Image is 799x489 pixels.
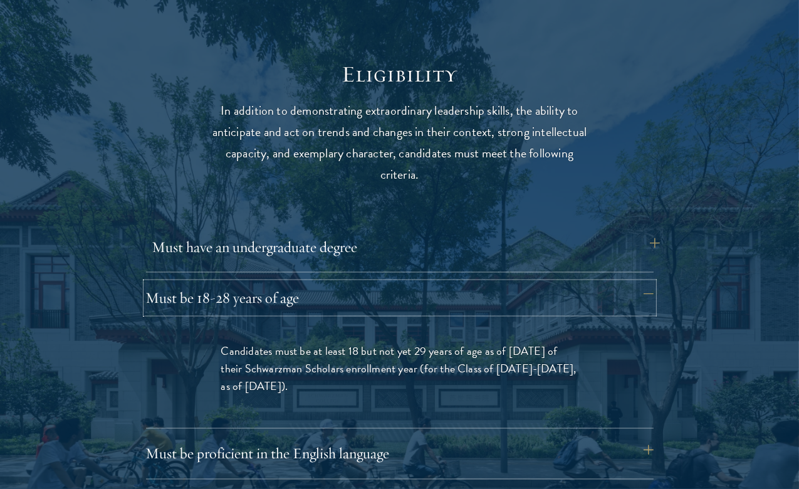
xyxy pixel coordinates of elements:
p: In addition to demonstrating extraordinary leadership skills, the ability to anticipate and act o... [206,100,594,185]
button: Must be proficient in the English language [146,439,654,469]
button: Must be 18-28 years of age [146,283,654,313]
h2: Eligibility [206,61,594,88]
span: Candidates must be at least 18 but not yet 29 years of age as of [DATE] of their Schwarzman Schol... [221,342,577,394]
button: Must have an undergraduate degree [152,232,660,262]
